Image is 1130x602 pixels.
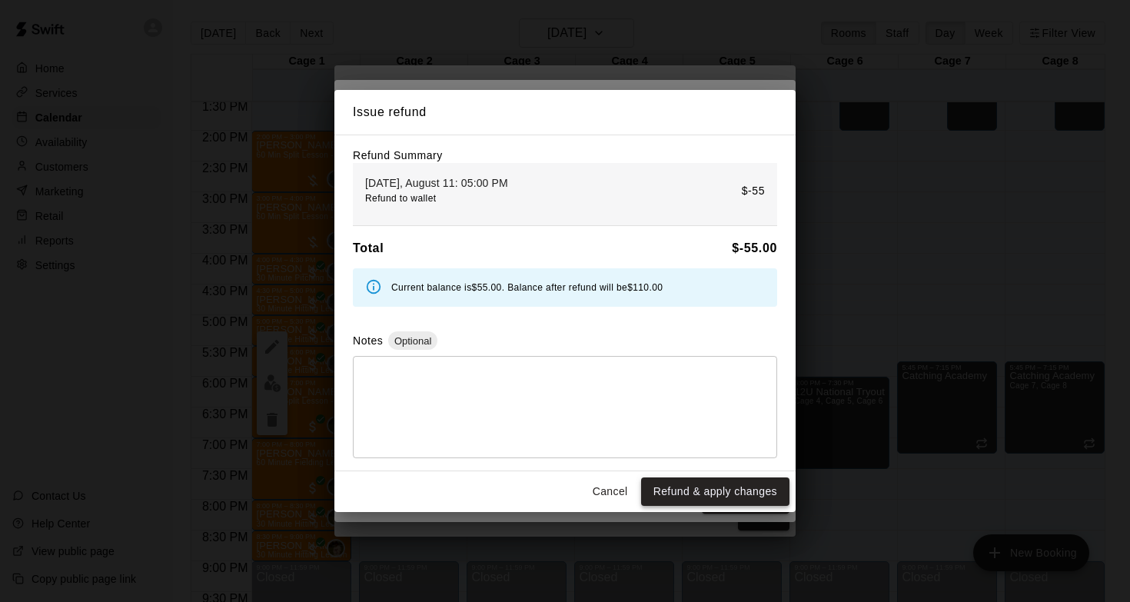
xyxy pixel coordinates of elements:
[391,282,663,293] span: Current balance is $55.00 . Balance after refund will be $110.00
[353,238,384,258] h6: Total
[365,193,436,204] span: Refund to wallet
[388,335,437,347] span: Optional
[586,477,635,506] button: Cancel
[742,183,765,199] p: $-55
[365,175,508,191] p: [DATE], August 11: 05:00 PM
[334,90,796,135] h2: Issue refund
[641,477,789,506] button: Refund & apply changes
[732,238,777,258] h6: $ -55.00
[353,334,383,347] label: Notes
[353,149,443,161] label: Refund Summary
